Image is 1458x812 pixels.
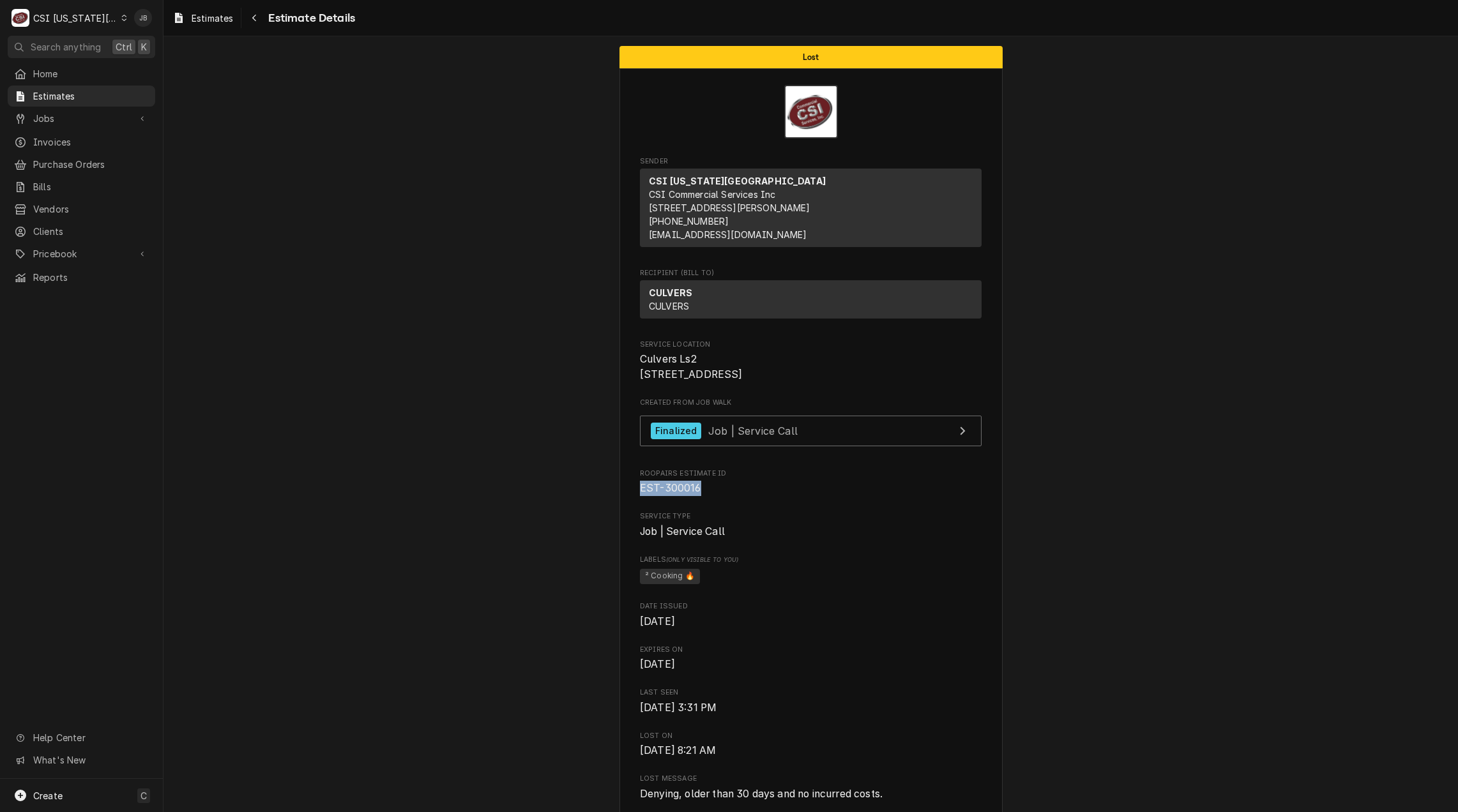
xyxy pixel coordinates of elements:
[640,416,982,447] a: View Job
[31,40,101,54] span: Search anything
[8,86,155,107] a: Estimates
[640,567,982,586] span: [object Object]
[134,9,152,27] div: JB
[33,67,149,80] span: Home
[11,9,29,27] div: C
[649,229,807,240] a: [EMAIL_ADDRESS][DOMAIN_NAME]
[640,469,982,479] span: Roopairs Estimate ID
[167,8,238,29] a: Estimates
[33,790,63,801] span: Create
[640,352,982,382] span: Service Location
[8,63,155,84] a: Home
[640,743,982,758] span: Lost On
[803,53,819,61] span: Lost
[33,202,149,216] span: Vendors
[649,176,826,186] strong: CSI [US_STATE][GEOGRAPHIC_DATA]
[33,112,130,125] span: Jobs
[640,340,982,350] span: Service Location
[640,169,982,247] div: Sender
[33,11,118,25] div: CSI [US_STATE][GEOGRAPHIC_DATA]
[640,731,982,741] span: Lost On
[134,9,152,27] div: Joshua Bennett's Avatar
[640,601,982,629] div: Date Issued
[640,398,982,453] div: Created From Job Walk
[640,614,982,629] span: Date Issued
[640,511,982,522] span: Service Type
[640,268,982,324] div: Estimate Recipient
[649,287,692,298] strong: CULVERS
[640,688,982,715] div: Last Seen
[8,267,155,288] a: Reports
[8,727,155,748] a: Go to Help Center
[8,154,155,175] a: Purchase Orders
[619,46,1003,68] div: Status
[640,700,982,716] span: Last Seen
[8,199,155,220] a: Vendors
[640,511,982,539] div: Service Type
[640,340,982,382] div: Service Location
[640,645,982,672] div: Expires On
[8,243,155,264] a: Go to Pricebook
[33,225,149,238] span: Clients
[640,657,982,672] span: Expires On
[264,10,355,27] span: Estimate Details
[640,731,982,758] div: Lost On
[33,731,148,744] span: Help Center
[192,11,233,25] span: Estimates
[640,658,675,670] span: [DATE]
[640,156,982,167] span: Sender
[8,221,155,242] a: Clients
[708,424,798,437] span: Job | Service Call
[640,688,982,698] span: Last Seen
[640,482,701,494] span: EST-300016
[8,108,155,129] a: Go to Jobs
[649,216,729,227] a: [PHONE_NUMBER]
[33,753,148,767] span: What's New
[649,189,810,213] span: CSI Commercial Services Inc [STREET_ADDRESS][PERSON_NAME]
[141,40,147,54] span: K
[640,280,982,319] div: Recipient (Bill To)
[33,180,149,193] span: Bills
[784,85,838,139] img: Logo
[640,353,743,380] span: Culvers Ls2 [STREET_ADDRESS]
[651,423,701,440] div: Finalized
[640,788,883,800] span: Denying, older than 30 days and no incurred costs.
[11,9,29,27] div: CSI Kansas City's Avatar
[640,524,982,539] span: Service Type
[33,135,149,149] span: Invoices
[640,615,675,628] span: [DATE]
[8,176,155,197] a: Bills
[640,786,982,802] span: Lost Message
[640,398,982,408] span: Created From Job Walk
[33,271,149,284] span: Reports
[640,555,982,565] span: Labels
[33,89,149,103] span: Estimates
[640,280,982,324] div: Recipient (Bill To)
[640,268,982,278] span: Recipient (Bill To)
[140,789,147,802] span: C
[640,774,982,801] div: Lost Message
[666,556,738,563] span: (Only Visible to You)
[8,36,155,58] button: Search anythingCtrlK
[33,247,130,260] span: Pricebook
[640,469,982,496] div: Roopairs Estimate ID
[640,702,717,714] span: [DATE] 3:31 PM
[640,555,982,586] div: [object Object]
[116,40,132,54] span: Ctrl
[640,645,982,655] span: Expires On
[244,8,264,28] button: Navigate back
[640,156,982,253] div: Estimate Sender
[649,301,689,312] span: CULVERS
[8,132,155,153] a: Invoices
[640,744,716,756] span: [DATE] 8:21 AM
[640,169,982,252] div: Sender
[640,569,700,584] span: ² Cooking 🔥
[640,525,725,538] span: Job | Service Call
[33,158,149,171] span: Purchase Orders
[640,481,982,496] span: Roopairs Estimate ID
[640,774,982,784] span: Lost Message
[640,601,982,612] span: Date Issued
[8,749,155,771] a: Go to What's New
